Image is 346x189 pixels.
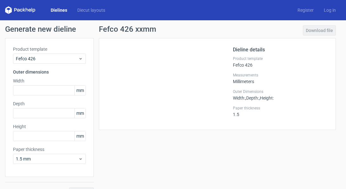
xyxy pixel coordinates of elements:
[233,73,328,78] label: Measurements
[16,55,78,62] span: Fefco 426
[13,69,86,75] h3: Outer dimensions
[319,7,341,13] a: Log in
[99,25,156,33] h1: Fefco 426 xxmm
[74,131,86,141] span: mm
[74,86,86,95] span: mm
[233,106,328,117] div: 1.5
[233,56,328,68] div: Fefco 426
[13,78,86,84] label: Width
[5,25,341,33] h1: Generate new dieline
[13,46,86,52] label: Product template
[13,123,86,130] label: Height
[245,95,259,101] span: , Depth :
[74,108,86,118] span: mm
[292,7,319,13] a: Register
[16,156,78,162] span: 1.5 mm
[233,95,245,101] span: Width :
[233,56,328,61] label: Product template
[72,7,110,13] a: Diecut layouts
[233,73,328,84] div: Millimeters
[233,89,328,94] label: Outer Dimensions
[13,146,86,153] label: Paper thickness
[233,106,328,111] label: Paper thickness
[259,95,274,101] span: , Height :
[13,101,86,107] label: Depth
[46,7,72,13] a: Dielines
[233,46,328,54] h2: Dieline details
